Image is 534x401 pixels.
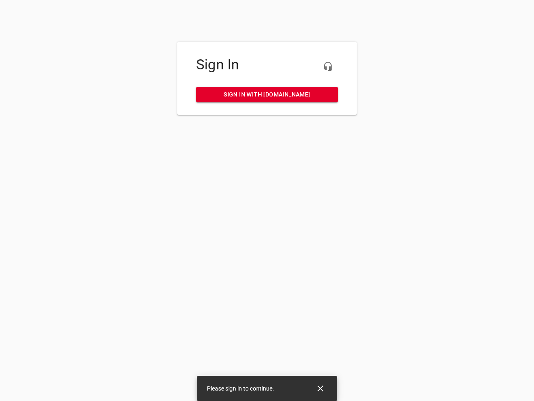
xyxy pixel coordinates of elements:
[196,56,338,73] h4: Sign In
[203,89,331,100] span: Sign in with [DOMAIN_NAME]
[196,87,338,102] a: Sign in with [DOMAIN_NAME]
[310,378,330,398] button: Close
[207,385,274,392] span: Please sign in to continue.
[318,56,338,76] button: Live Chat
